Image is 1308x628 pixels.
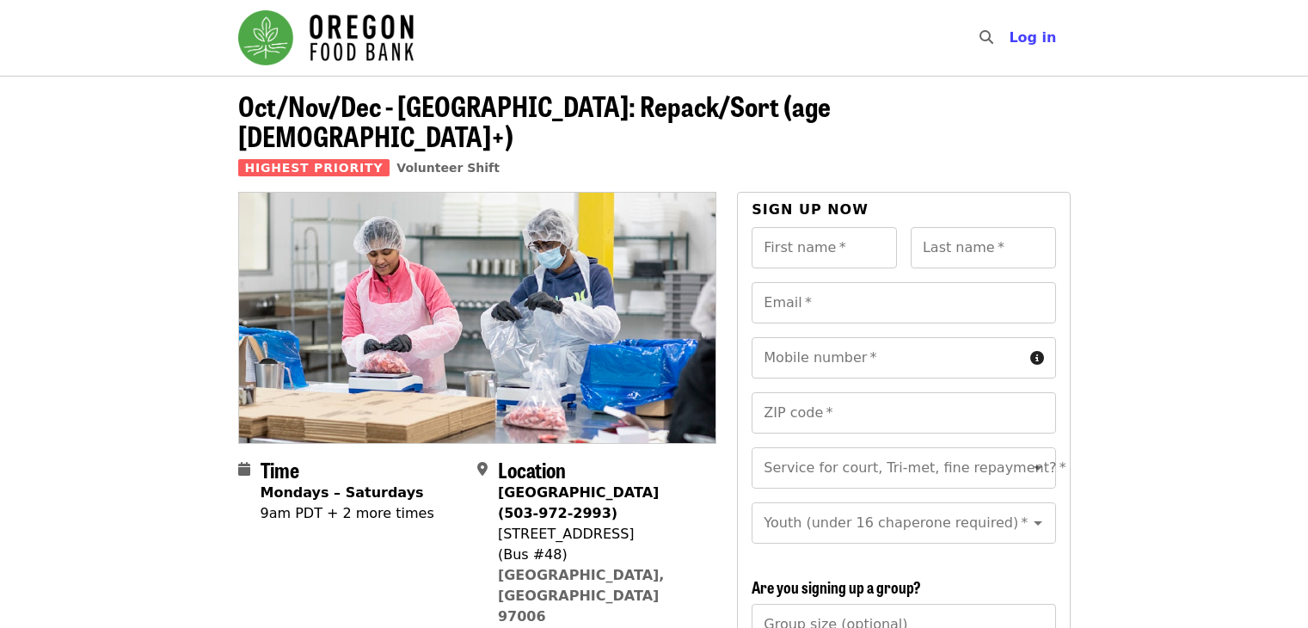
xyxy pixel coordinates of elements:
[261,484,424,501] strong: Mondays – Saturdays
[1026,511,1050,535] button: Open
[752,576,921,598] span: Are you signing up a group?
[238,461,250,477] i: calendar icon
[498,567,665,625] a: [GEOGRAPHIC_DATA], [GEOGRAPHIC_DATA] 97006
[498,545,703,565] div: (Bus #48)
[498,524,703,545] div: [STREET_ADDRESS]
[396,161,500,175] a: Volunteer Shift
[752,282,1055,323] input: Email
[261,503,434,524] div: 9am PDT + 2 more times
[979,29,993,46] i: search icon
[1030,350,1044,366] i: circle-info icon
[498,454,566,484] span: Location
[752,201,869,218] span: Sign up now
[752,227,897,268] input: First name
[1026,456,1050,480] button: Open
[238,159,390,176] span: Highest Priority
[238,10,414,65] img: Oregon Food Bank - Home
[995,21,1070,55] button: Log in
[238,85,831,156] span: Oct/Nov/Dec - [GEOGRAPHIC_DATA]: Repack/Sort (age [DEMOGRAPHIC_DATA]+)
[498,484,659,521] strong: [GEOGRAPHIC_DATA] (503-972-2993)
[477,461,488,477] i: map-marker-alt icon
[1004,17,1017,58] input: Search
[752,392,1055,434] input: ZIP code
[261,454,299,484] span: Time
[239,193,716,442] img: Oct/Nov/Dec - Beaverton: Repack/Sort (age 10+) organized by Oregon Food Bank
[1009,29,1056,46] span: Log in
[911,227,1056,268] input: Last name
[752,337,1022,379] input: Mobile number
